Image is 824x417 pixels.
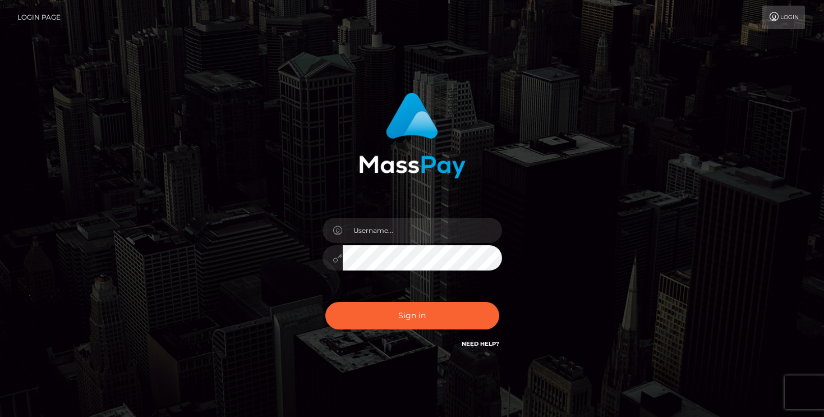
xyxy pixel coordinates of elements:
[17,6,61,29] a: Login Page
[325,302,499,329] button: Sign in
[462,340,499,347] a: Need Help?
[359,93,466,178] img: MassPay Login
[762,6,805,29] a: Login
[343,218,502,243] input: Username...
